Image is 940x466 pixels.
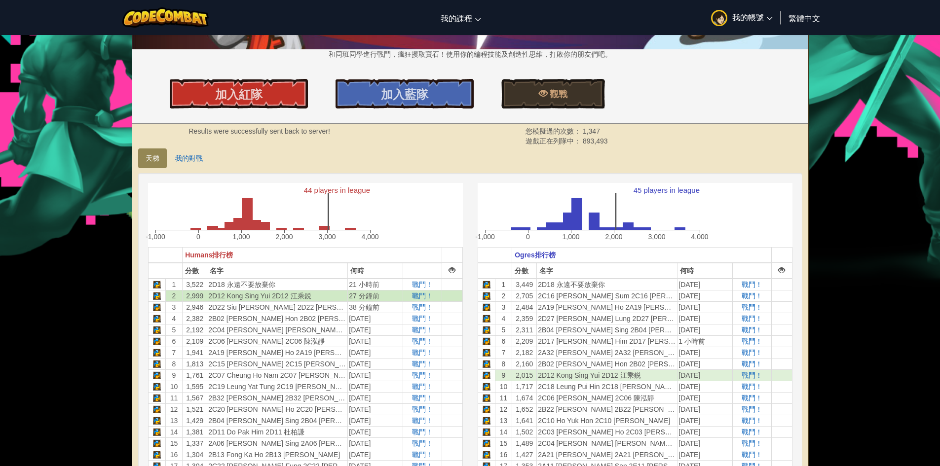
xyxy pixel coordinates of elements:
a: 戰鬥！ [412,326,433,334]
a: 戰鬥！ [412,383,433,391]
td: 21 小時前 [348,279,403,290]
td: Python [478,403,495,415]
a: 戰鬥！ [742,383,762,391]
td: 2,359 [512,313,537,324]
td: 2A21 [PERSON_NAME] 2A21 [PERSON_NAME] [537,449,677,460]
td: 8 [495,358,512,369]
td: 1,761 [183,369,207,381]
td: [DATE] [348,449,403,460]
td: Python [148,335,165,347]
td: Python [148,381,165,392]
span: 戰鬥！ [412,349,433,357]
span: 戰鬥！ [412,337,433,345]
td: 13 [165,415,183,426]
td: 2A32 [PERSON_NAME] 2A32 [PERSON_NAME] [537,347,677,358]
td: [DATE] [348,415,403,426]
a: 戰鬥！ [742,439,762,447]
td: 6 [495,335,512,347]
td: 1,304 [183,449,207,460]
th: 分數 [183,263,207,279]
a: 戰鬥！ [412,371,433,379]
td: Python [148,279,165,290]
td: 10 [495,381,512,392]
td: Python [148,392,165,403]
a: 戰鬥！ [412,451,433,459]
span: 戰鬥！ [412,439,433,447]
td: Python [478,369,495,381]
td: 1,427 [512,449,537,460]
span: 戰鬥！ [412,292,433,300]
td: 2D18 永遠不要放棄你 [207,279,348,290]
text: -1,000 [146,233,165,241]
td: 7 [495,347,512,358]
td: 2A06 [PERSON_NAME] Sing 2A06 [PERSON_NAME] [207,437,348,449]
a: 繁體中文 [784,4,825,31]
span: 排行榜 [535,251,556,259]
td: [DATE] [677,347,732,358]
text: 45 players in league [633,186,699,194]
td: [DATE] [677,290,732,301]
a: 戰鬥！ [742,417,762,425]
td: 2C04 [PERSON_NAME] [PERSON_NAME] 2C04 [PERSON_NAME] [537,437,677,449]
text: 1,000 [232,233,250,241]
a: 戰鬥！ [412,417,433,425]
span: 您模擬過的次數： [526,127,583,135]
td: 2,015 [512,369,537,381]
td: [DATE] [348,437,403,449]
td: 2C06 [PERSON_NAME] 2C06 陳泓靜 [207,335,348,347]
td: 2D12 Kong Sing Yui 2D12 江乘鋭 [537,369,677,381]
td: 8 [165,358,183,369]
td: 2B22 [PERSON_NAME] 2B22 [PERSON_NAME] [537,403,677,415]
th: 名字 [537,263,677,279]
td: 2,705 [512,290,537,301]
a: 戰鬥！ [742,326,762,334]
td: 2C18 Leung Pui Hin 2C18 [PERSON_NAME] [537,381,677,392]
td: 1,652 [512,403,537,415]
th: 名字 [207,263,348,279]
td: [DATE] [348,369,403,381]
td: Python [148,290,165,301]
td: Python [478,449,495,460]
a: 戰鬥！ [412,360,433,368]
td: Python [478,313,495,324]
td: Python [148,301,165,313]
td: 2C15 [PERSON_NAME] 2C15 [PERSON_NAME] [207,358,348,369]
a: 戰鬥！ [742,405,762,413]
text: 2,000 [605,233,622,241]
td: 16 [495,449,512,460]
td: 2C19 Leung Yat Tung 2C19 [PERSON_NAME] [207,381,348,392]
a: 我的課程 [436,4,486,31]
td: 1,941 [183,347,207,358]
td: [DATE] [677,437,732,449]
span: Ogres [515,251,534,259]
span: 1,347 [583,127,600,135]
span: 排行榜 [212,251,233,259]
span: 戰鬥！ [412,303,433,311]
a: 戰鬥！ [742,315,762,323]
td: 2D18 永遠不要放棄你 [537,279,677,290]
td: 16 [165,449,183,460]
td: 1,595 [183,381,207,392]
td: Python [148,449,165,460]
span: 戰鬥！ [742,371,762,379]
td: Python [478,358,495,369]
td: 7 [165,347,183,358]
td: Python [478,324,495,335]
td: [DATE] [348,392,403,403]
td: Python [478,347,495,358]
td: 2C16 [PERSON_NAME] Sum 2C16 [PERSON_NAME] [537,290,677,301]
a: 戰鬥！ [412,315,433,323]
td: 11 [165,392,183,403]
td: 1,381 [183,426,207,437]
span: 繁體中文 [789,13,820,23]
td: Python [478,392,495,403]
td: [DATE] [348,426,403,437]
td: [DATE] [677,369,732,381]
span: 加入藍隊 [381,86,428,102]
td: [DATE] [677,324,732,335]
td: [DATE] [677,358,732,369]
